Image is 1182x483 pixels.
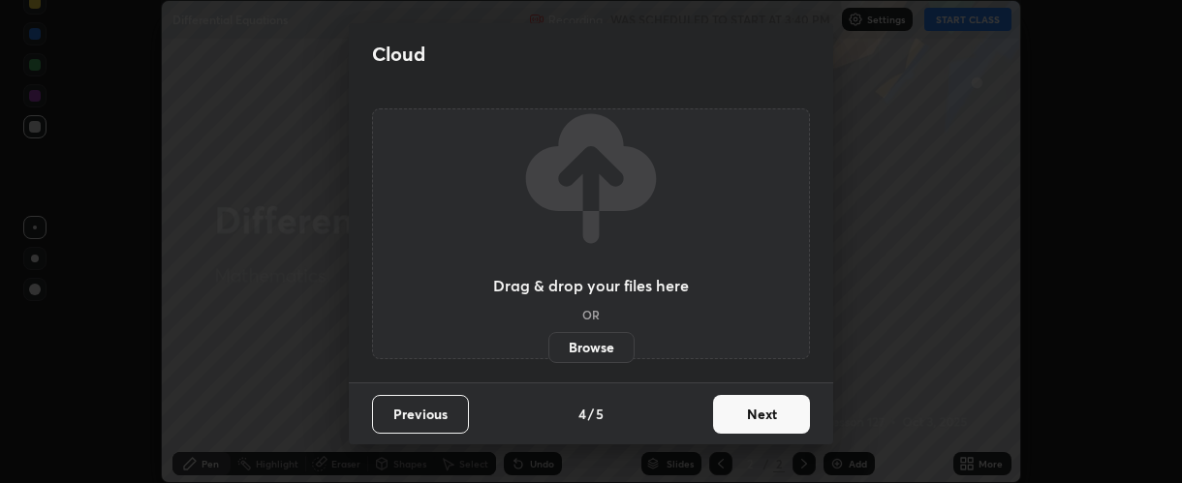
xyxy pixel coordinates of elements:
h5: OR [582,309,600,320]
button: Next [713,395,810,434]
h4: 5 [596,404,604,424]
h3: Drag & drop your files here [493,278,689,293]
button: Previous [372,395,469,434]
h4: / [588,404,594,424]
h2: Cloud [372,42,425,67]
h4: 4 [578,404,586,424]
